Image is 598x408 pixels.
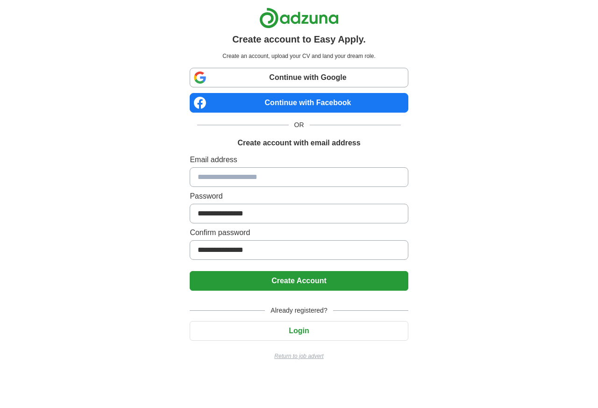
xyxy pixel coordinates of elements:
label: Confirm password [190,227,408,238]
button: Create Account [190,271,408,291]
label: Password [190,191,408,202]
button: Login [190,321,408,341]
span: OR [289,120,310,130]
a: Return to job advert [190,352,408,360]
h1: Create account to Easy Apply. [232,32,366,46]
a: Continue with Facebook [190,93,408,113]
img: Adzuna logo [259,7,339,29]
p: Create an account, upload your CV and land your dream role. [192,52,406,60]
span: Already registered? [265,306,333,315]
label: Email address [190,154,408,165]
h1: Create account with email address [237,137,360,149]
a: Continue with Google [190,68,408,87]
a: Login [190,327,408,335]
